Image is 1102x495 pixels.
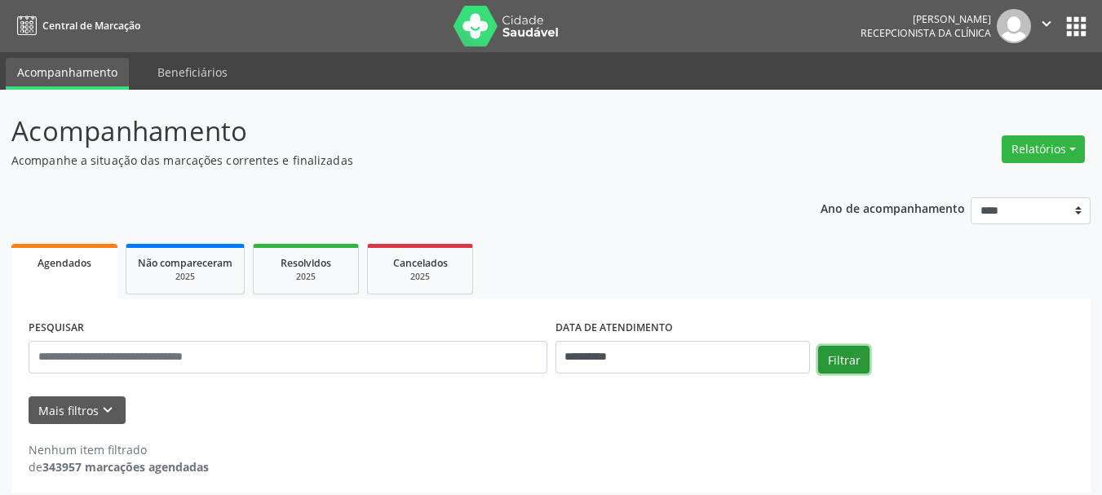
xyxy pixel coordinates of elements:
p: Acompanhe a situação das marcações correntes e finalizadas [11,152,767,169]
span: Não compareceram [138,256,232,270]
label: DATA DE ATENDIMENTO [555,316,673,341]
button:  [1031,9,1062,43]
a: Acompanhamento [6,58,129,90]
div: 2025 [379,271,461,283]
span: Central de Marcação [42,19,140,33]
div: [PERSON_NAME] [861,12,991,26]
div: Nenhum item filtrado [29,441,209,458]
a: Central de Marcação [11,12,140,39]
span: Resolvidos [281,256,331,270]
img: img [997,9,1031,43]
p: Acompanhamento [11,111,767,152]
button: Mais filtroskeyboard_arrow_down [29,396,126,425]
span: Recepcionista da clínica [861,26,991,40]
p: Ano de acompanhamento [821,197,965,218]
button: apps [1062,12,1091,41]
label: PESQUISAR [29,316,84,341]
div: 2025 [265,271,347,283]
i:  [1038,15,1056,33]
div: 2025 [138,271,232,283]
a: Beneficiários [146,58,239,86]
button: Relatórios [1002,135,1085,163]
strong: 343957 marcações agendadas [42,459,209,475]
div: de [29,458,209,475]
button: Filtrar [818,346,870,373]
span: Agendados [38,256,91,270]
i: keyboard_arrow_down [99,401,117,419]
span: Cancelados [393,256,448,270]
